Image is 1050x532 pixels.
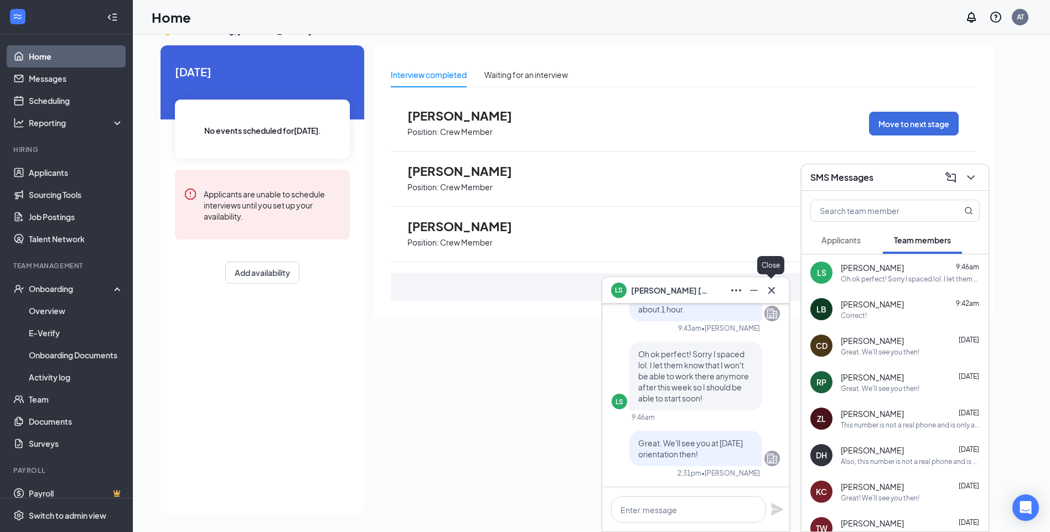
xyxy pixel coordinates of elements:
[1017,12,1024,22] div: AT
[440,182,493,192] p: Crew Member
[29,184,123,206] a: Sourcing Tools
[770,503,784,516] svg: Plane
[765,307,779,320] svg: Company
[747,284,761,297] svg: Minimize
[959,372,979,380] span: [DATE]
[107,12,118,23] svg: Collapse
[1012,494,1039,521] div: Open Intercom Messenger
[841,445,904,456] span: [PERSON_NAME]
[29,300,123,322] a: Overview
[962,169,980,186] button: ChevronDown
[29,117,124,128] div: Reporting
[816,377,826,388] div: RP
[29,510,106,521] div: Switch to admin view
[964,171,977,184] svg: ChevronDown
[841,420,980,430] div: This number is not a real phone and is only a part of our hiring platform. It should not be used ...
[956,299,979,307] span: 9:42am
[29,366,123,388] a: Activity log
[959,409,979,417] span: [DATE]
[841,372,904,383] span: [PERSON_NAME]
[841,311,867,320] div: Correct!
[204,187,341,222] div: Applicants are unable to schedule interviews until you set up your availability.
[942,169,960,186] button: ComposeMessage
[13,261,121,270] div: Team Management
[204,124,321,137] span: No events scheduled for [DATE] .
[29,283,114,294] div: Onboarding
[959,336,979,344] span: [DATE]
[869,112,959,135] button: Move to next stage
[29,161,123,184] a: Applicants
[440,127,493,137] p: Crew Member
[841,347,919,357] div: Great. We'll see you then!
[701,324,760,333] span: • [PERSON_NAME]
[29,322,123,344] a: E-Verify
[763,281,780,299] button: Cross
[29,410,123,432] a: Documents
[765,452,779,465] svg: Company
[13,117,24,128] svg: Analysis
[632,413,655,422] div: 9:46am
[841,262,904,273] span: [PERSON_NAME]
[745,281,763,299] button: Minimize
[811,200,942,221] input: Search team member
[29,228,123,250] a: Talent Network
[841,384,919,393] div: Great. We'll see you then!
[730,284,743,297] svg: Ellipses
[821,235,861,245] span: Applicants
[29,432,123,455] a: Surveys
[407,108,529,123] span: [PERSON_NAME]
[989,11,1002,24] svg: QuestionInfo
[810,171,873,184] h3: SMS Messages
[152,8,191,27] h1: Home
[407,219,529,233] span: [PERSON_NAME]
[440,237,493,248] p: Crew Member
[13,145,121,154] div: Hiring
[631,284,708,296] span: [PERSON_NAME] [PERSON_NAME]
[184,187,197,201] svg: Error
[816,340,827,351] div: CD
[701,468,760,478] span: • [PERSON_NAME]
[959,445,979,453] span: [DATE]
[29,388,123,410] a: Team
[817,267,826,278] div: LS
[757,256,784,274] div: Close
[964,206,973,215] svg: MagnifyingGlass
[13,283,24,294] svg: UserCheck
[391,69,467,81] div: Interview completed
[13,510,24,521] svg: Settings
[615,397,623,406] div: LS
[29,482,123,504] a: PayrollCrown
[841,335,904,346] span: [PERSON_NAME]
[407,237,439,248] p: Position:
[29,67,123,90] a: Messages
[484,69,568,81] div: Waiting for an interview
[765,284,778,297] svg: Cross
[817,413,826,424] div: ZL
[407,127,439,137] p: Position:
[678,324,701,333] div: 9:43am
[841,457,980,466] div: Also, this number is not a real phone and is only a part of our hiring platform. It should not be...
[407,164,529,178] span: [PERSON_NAME]
[727,281,745,299] button: Ellipses
[12,11,23,22] svg: WorkstreamLogo
[816,486,827,497] div: KC
[956,263,979,271] span: 9:46am
[841,518,904,529] span: [PERSON_NAME]
[29,90,123,112] a: Scheduling
[13,466,121,475] div: Payroll
[894,235,951,245] span: Team members
[677,468,701,478] div: 2:31pm
[638,349,749,403] span: Oh ok perfect! Sorry I spaced lol. I let them know that I won't be able to work there anymore aft...
[841,299,904,310] span: [PERSON_NAME]
[841,408,904,419] span: [PERSON_NAME]
[638,438,743,459] span: Great. We'll see you at [DATE] orientation then!
[816,304,826,315] div: LB
[29,344,123,366] a: Onboarding Documents
[225,262,299,284] button: Add availability
[965,11,978,24] svg: Notifications
[944,171,958,184] svg: ComposeMessage
[29,45,123,67] a: Home
[816,450,827,461] div: DH
[407,182,439,192] p: Position:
